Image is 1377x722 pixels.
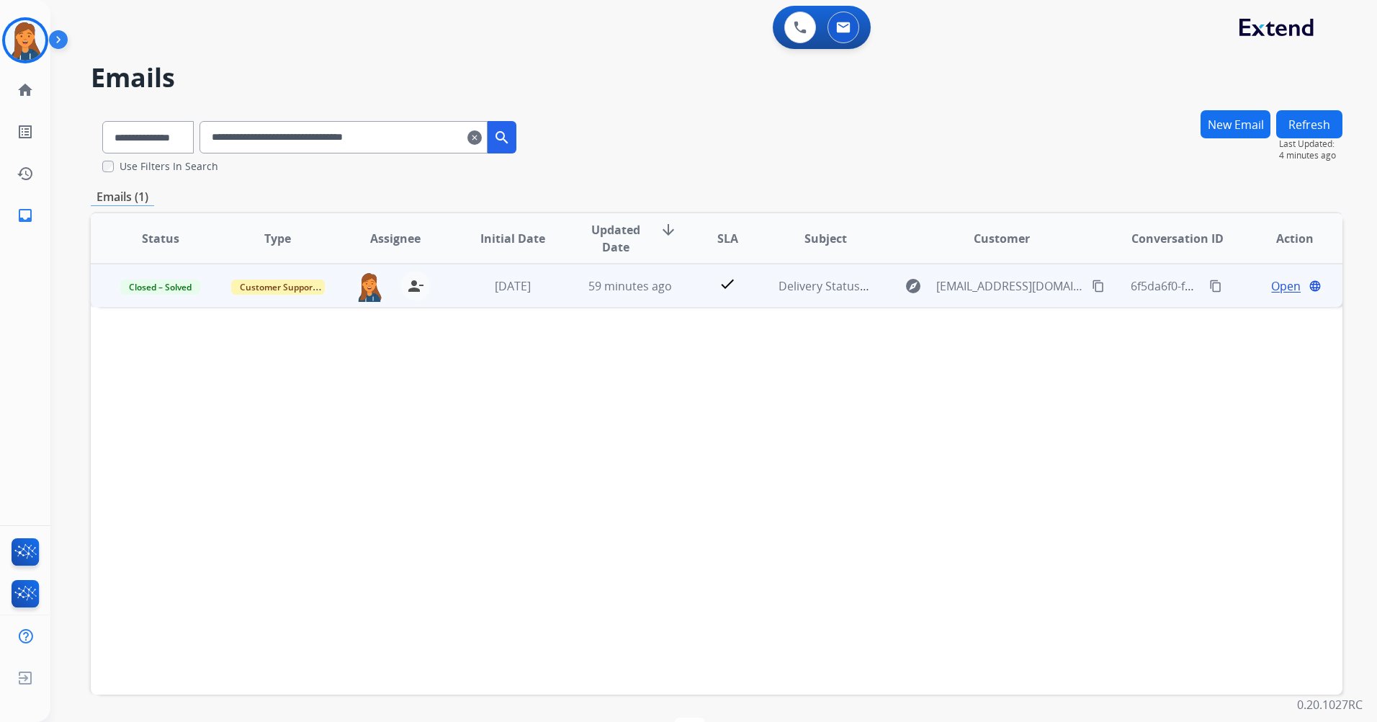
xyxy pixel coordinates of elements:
span: SLA [717,230,738,247]
mat-icon: clear [467,129,482,146]
span: Updated Date [583,221,648,256]
span: Assignee [370,230,421,247]
label: Use Filters In Search [120,159,218,174]
p: Emails (1) [91,188,154,206]
mat-icon: home [17,81,34,99]
span: 6f5da6f0-fbf3-42d1-81bd-0898998f0dca [1131,278,1342,294]
span: 59 minutes ago [588,278,672,294]
span: Open [1271,277,1301,295]
mat-icon: content_copy [1209,280,1222,293]
span: Subject [804,230,847,247]
mat-icon: history [17,165,34,182]
button: New Email [1201,110,1270,138]
span: Type [264,230,291,247]
img: avatar [5,20,45,61]
mat-icon: arrow_downward [660,221,677,239]
span: Status [142,230,179,247]
span: Last Updated: [1279,138,1342,150]
p: 0.20.1027RC [1297,696,1363,713]
button: Refresh [1276,110,1342,138]
h2: Emails [91,63,1342,92]
mat-icon: person_remove [407,277,424,295]
span: Customer [974,230,1030,247]
span: Customer Support [231,280,325,295]
mat-icon: language [1309,280,1322,293]
mat-icon: check [719,275,736,293]
span: [EMAIL_ADDRESS][DOMAIN_NAME] [936,277,1084,295]
mat-icon: explore [905,277,922,295]
mat-icon: search [493,129,511,146]
img: agent-avatar [355,272,384,302]
span: Delivery Status Notification (Failure) [779,278,973,294]
mat-icon: content_copy [1092,280,1105,293]
th: Action [1225,213,1342,264]
span: Closed – Solved [120,280,200,295]
mat-icon: inbox [17,207,34,224]
span: 4 minutes ago [1279,150,1342,161]
span: [DATE] [495,278,531,294]
span: Initial Date [480,230,545,247]
mat-icon: list_alt [17,123,34,141]
span: Conversation ID [1131,230,1224,247]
